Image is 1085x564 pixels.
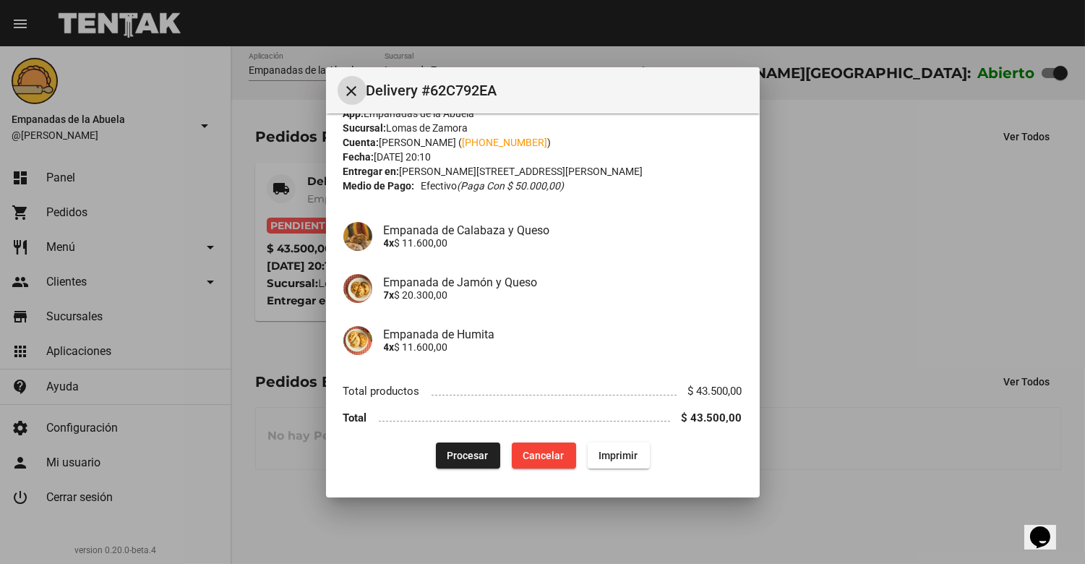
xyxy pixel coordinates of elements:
img: 75ad1656-f1a0-4b68-b603-a72d084c9c4d.jpg [343,326,372,355]
div: Lomas de Zamora [343,121,742,135]
span: Procesar [447,450,489,461]
button: Procesar [436,443,500,469]
li: Total $ 43.500,00 [343,404,742,431]
img: 63b7378a-f0c8-4df4-8df5-8388076827c7.jpg [343,222,372,251]
button: Cancelar [512,443,576,469]
span: Efectivo [421,179,564,193]
strong: Entregar en: [343,166,400,177]
b: 4x [384,237,395,249]
p: $ 11.600,00 [384,237,742,249]
div: [PERSON_NAME][STREET_ADDRESS][PERSON_NAME] [343,164,742,179]
b: 7x [384,289,395,301]
div: Empanadas de la Abuela [343,106,742,121]
button: Imprimir [588,443,650,469]
div: [DATE] 20:10 [343,150,742,164]
strong: Fecha: [343,151,374,163]
div: [PERSON_NAME] ( ) [343,135,742,150]
mat-icon: Cerrar [343,82,361,100]
h4: Empanada de Calabaza y Queso [384,223,742,237]
span: Imprimir [599,450,638,461]
img: 72c15bfb-ac41-4ae4-a4f2-82349035ab42.jpg [343,274,372,303]
i: (Paga con $ 50.000,00) [457,180,564,192]
span: Delivery #62C792EA [366,79,748,102]
button: Cerrar [338,76,366,105]
strong: App: [343,108,364,119]
h4: Empanada de Jamón y Queso [384,275,742,289]
strong: Medio de Pago: [343,179,415,193]
iframe: chat widget [1024,506,1071,550]
strong: Sucursal: [343,122,387,134]
h4: Empanada de Humita [384,328,742,341]
strong: Cuenta: [343,137,379,148]
li: Total productos $ 43.500,00 [343,378,742,405]
span: Cancelar [523,450,565,461]
b: 4x [384,341,395,353]
p: $ 11.600,00 [384,341,742,353]
p: $ 20.300,00 [384,289,742,301]
a: [PHONE_NUMBER] [463,137,548,148]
